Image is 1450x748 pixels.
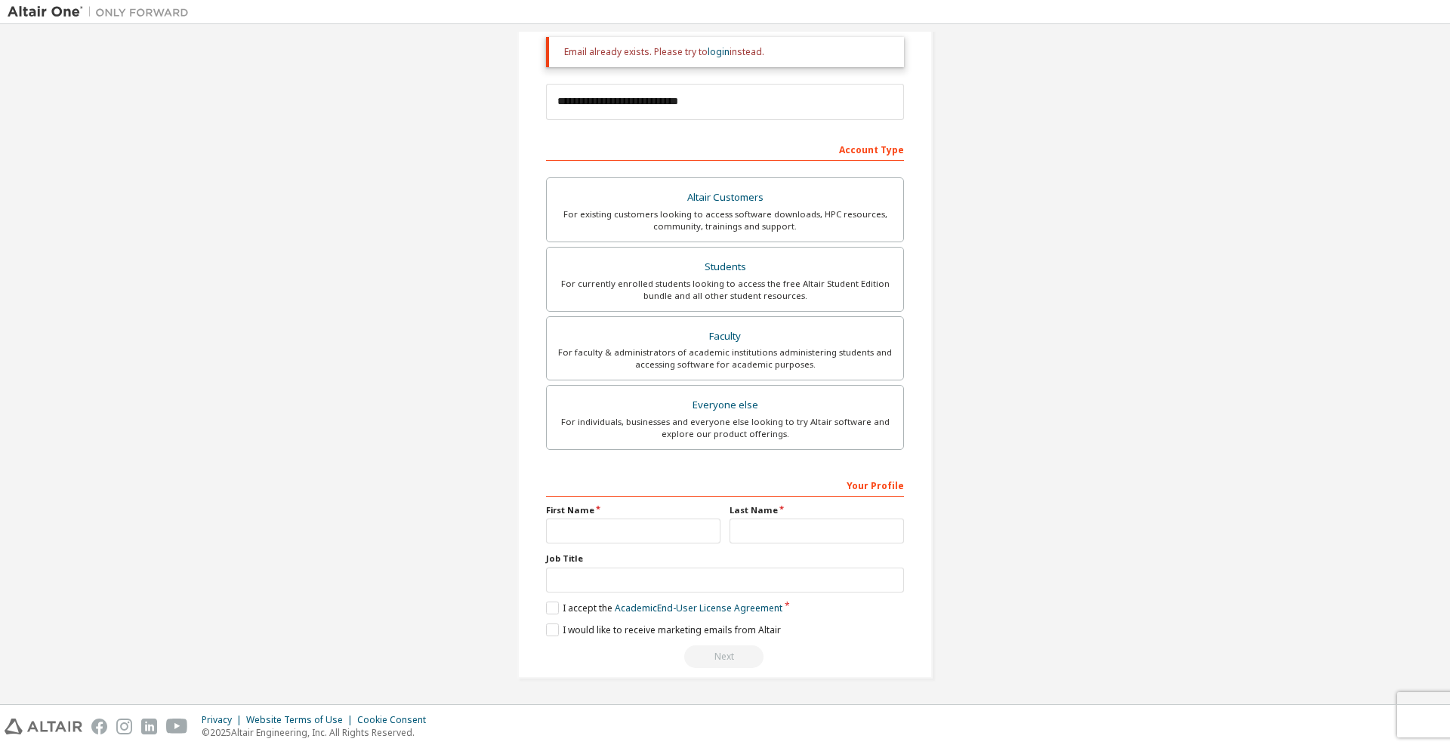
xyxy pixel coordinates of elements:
[5,719,82,734] img: altair_logo.svg
[556,416,894,440] div: For individuals, businesses and everyone else looking to try Altair software and explore our prod...
[546,623,781,636] label: I would like to receive marketing emails from Altair
[202,714,246,726] div: Privacy
[91,719,107,734] img: facebook.svg
[556,346,894,371] div: For faculty & administrators of academic institutions administering students and accessing softwa...
[546,473,904,497] div: Your Profile
[546,504,720,516] label: First Name
[556,326,894,347] div: Faculty
[116,719,132,734] img: instagram.svg
[357,714,435,726] div: Cookie Consent
[202,726,435,739] p: © 2025 Altair Engineering, Inc. All Rights Reserved.
[556,257,894,278] div: Students
[556,395,894,416] div: Everyone else
[141,719,157,734] img: linkedin.svg
[556,187,894,208] div: Altair Customers
[246,714,357,726] div: Website Terms of Use
[166,719,188,734] img: youtube.svg
[564,46,892,58] div: Email already exists. Please try to instead.
[8,5,196,20] img: Altair One
[546,602,782,614] label: I accept the
[546,553,904,565] label: Job Title
[556,278,894,302] div: For currently enrolled students looking to access the free Altair Student Edition bundle and all ...
[546,645,904,668] div: Email already exists
[730,504,904,516] label: Last Name
[546,137,904,161] div: Account Type
[708,45,730,58] a: login
[615,602,782,614] a: Academic End-User License Agreement
[556,208,894,232] div: For existing customers looking to access software downloads, HPC resources, community, trainings ...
